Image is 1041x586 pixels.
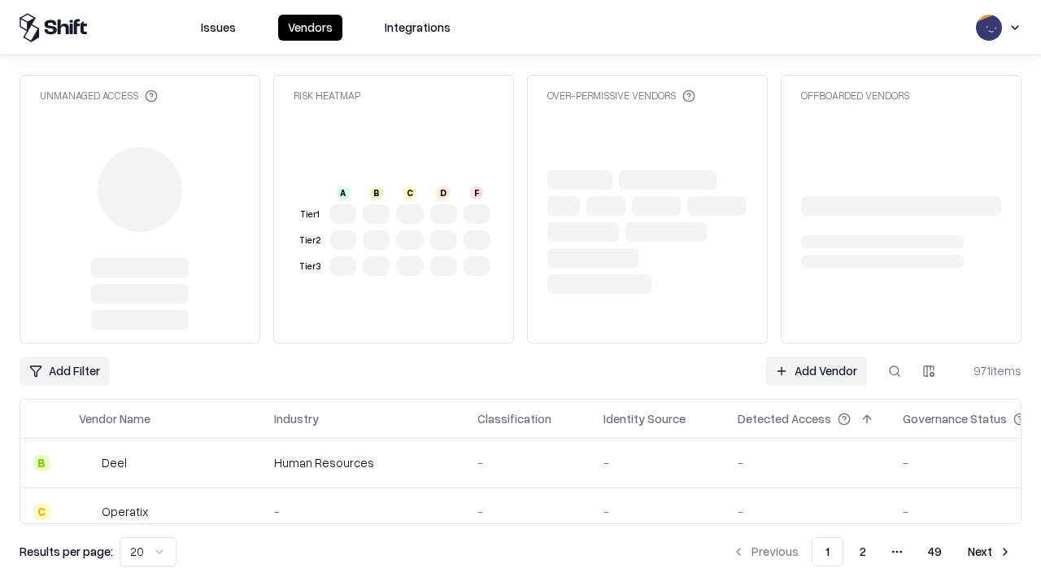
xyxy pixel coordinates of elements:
div: Governance Status [903,410,1007,427]
div: Operatix [102,503,148,520]
div: Detected Access [738,410,831,427]
p: Results per page: [20,543,113,560]
div: Classification [477,410,551,427]
div: - [738,454,877,471]
div: - [738,503,877,520]
div: - [274,503,451,520]
div: Tier 1 [297,208,323,221]
div: B [370,186,383,199]
div: Tier 3 [297,260,323,273]
button: 1 [812,537,843,566]
div: Human Resources [274,454,451,471]
div: D [437,186,450,199]
div: Tier 2 [297,234,323,247]
div: - [477,454,577,471]
div: Deel [102,454,127,471]
a: Add Vendor [765,356,867,386]
button: Issues [191,15,246,41]
div: C [33,504,50,520]
div: F [470,186,483,199]
div: Risk Heatmap [294,89,360,103]
div: 971 items [956,362,1021,379]
button: Next [958,537,1021,566]
div: A [337,186,350,199]
div: Unmanaged Access [40,89,158,103]
div: Offboarded Vendors [801,89,909,103]
button: Add Filter [20,356,110,386]
button: Integrations [375,15,460,41]
div: Vendor Name [79,410,150,427]
div: - [603,454,712,471]
nav: pagination [722,537,1021,566]
div: Over-Permissive Vendors [547,89,695,103]
div: B [33,455,50,471]
div: - [477,503,577,520]
button: 49 [915,537,955,566]
button: Vendors [278,15,342,41]
img: Operatix [79,504,95,520]
button: 2 [847,537,879,566]
div: C [403,186,416,199]
div: - [603,503,712,520]
div: Identity Source [603,410,686,427]
div: Industry [274,410,319,427]
img: Deel [79,455,95,471]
